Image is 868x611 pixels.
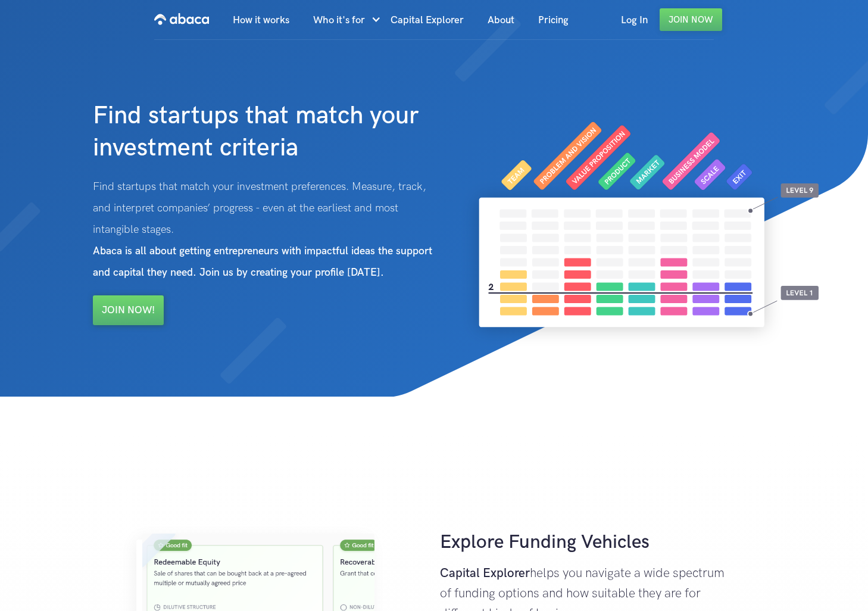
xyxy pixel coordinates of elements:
strong: Abaca is all about getting entrepreneurs with impactful ideas the support and capital they need. ... [93,245,432,279]
strong: Capital Explorer [440,566,530,581]
a: Join Now! [93,295,164,325]
img: Abaca logo [154,10,209,29]
strong: Explore Funding Vehicles [440,531,650,554]
p: Find startups that match your investment preferences. Measure, track, and interpret companies’ pr... [93,176,444,283]
a: Join Now [660,8,722,31]
strong: Find startups that match your investment criteria [93,101,419,163]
